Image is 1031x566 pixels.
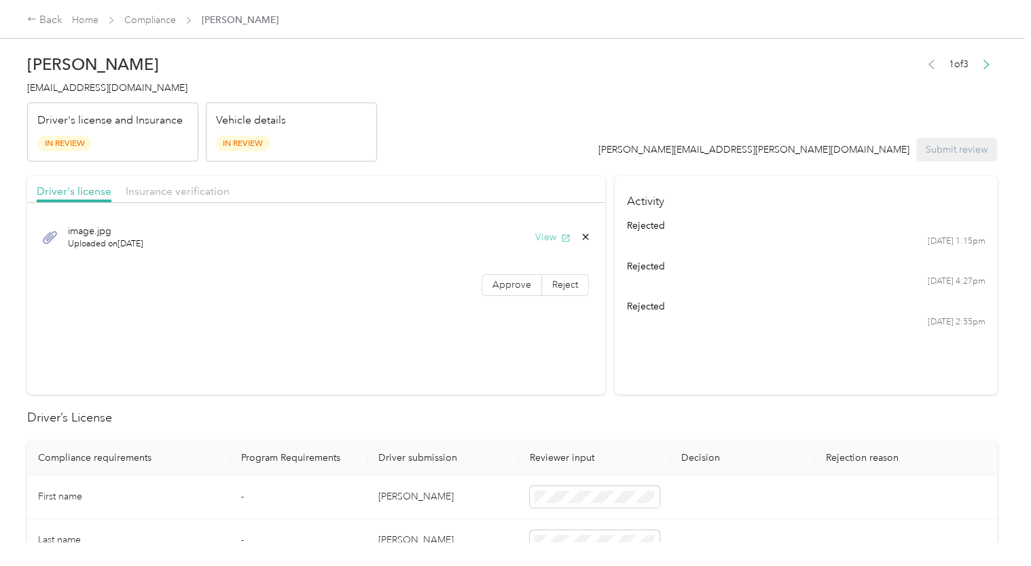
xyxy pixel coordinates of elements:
th: Program Requirements [230,441,368,475]
td: [PERSON_NAME] [367,519,519,563]
time: [DATE] 2:55pm [927,316,985,328]
div: [PERSON_NAME][EMAIL_ADDRESS][PERSON_NAME][DOMAIN_NAME] [598,143,909,157]
h2: Driver’s License [27,409,997,427]
span: First name [38,491,82,502]
span: Uploaded on [DATE] [68,238,143,250]
td: First name [27,475,230,519]
th: Driver submission [367,441,519,475]
p: Vehicle details [216,113,286,129]
td: Last name [27,519,230,563]
th: Decision [670,441,815,475]
time: [DATE] 1:15pm [927,235,985,248]
div: rejected [627,299,985,314]
span: [EMAIL_ADDRESS][DOMAIN_NAME] [27,82,187,94]
span: Last name [38,534,81,546]
h4: Activity [615,176,997,219]
span: 1 of 3 [949,57,969,71]
time: [DATE] 4:27pm [927,276,985,288]
th: Rejection reason [815,441,997,475]
span: Driver's license [37,185,111,197]
span: Insurance verification [126,185,230,197]
span: In Review [37,136,92,151]
span: In Review [216,136,270,151]
iframe: Everlance-gr Chat Button Frame [955,490,1031,566]
span: Approve [492,279,531,290]
td: - [230,475,368,519]
th: Reviewer input [519,441,670,475]
span: [PERSON_NAME] [202,13,278,27]
div: rejected [627,219,985,233]
a: Home [72,14,98,26]
span: Reject [552,279,578,290]
button: View [535,230,571,244]
h2: [PERSON_NAME] [27,55,377,74]
div: Back [27,12,62,29]
span: image.jpg [68,224,143,238]
td: - [230,519,368,563]
th: Compliance requirements [27,441,230,475]
td: [PERSON_NAME] [367,475,519,519]
div: rejected [627,259,985,273]
p: Driver's license and Insurance [37,113,183,129]
a: Compliance [124,14,176,26]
